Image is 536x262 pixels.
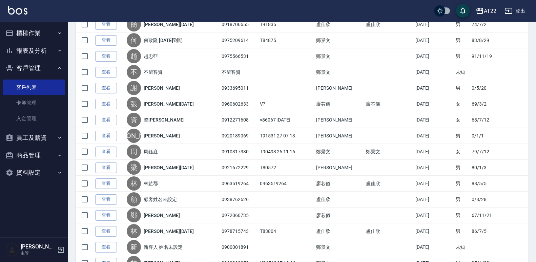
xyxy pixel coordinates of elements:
a: 查看 [95,226,117,237]
a: 林芷郡 [144,180,158,187]
button: 資料設定 [3,164,65,181]
button: 員工及薪資 [3,129,65,147]
td: 盧佳欣 [314,192,364,208]
div: 謝 [127,81,141,95]
div: 林 [127,224,141,238]
td: [PERSON_NAME] [314,128,364,144]
td: 男 [454,208,470,223]
div: 新 [127,240,141,254]
a: 查看 [95,19,117,30]
div: [PERSON_NAME] [127,129,141,143]
a: 趙忠亞 [144,53,158,60]
button: 商品管理 [3,147,65,164]
button: 報表及分析 [3,42,65,60]
td: 未知 [454,239,470,255]
td: 0963519264 [220,176,258,192]
td: 79/7/12 [470,144,500,160]
td: [DATE] [414,176,454,192]
td: 鄭景文 [314,48,364,64]
td: 0960602633 [220,96,258,112]
td: 0938762626 [220,192,258,208]
td: 86/7/5 [470,223,500,239]
td: 盧佳欣 [364,17,414,32]
td: [DATE] [414,80,454,96]
div: 簡 [127,17,141,31]
a: 查看 [95,83,117,93]
td: 0920189069 [220,128,258,144]
a: 查看 [95,194,117,205]
button: save [456,4,470,18]
button: AT22 [473,4,499,18]
td: 83/8/29 [470,32,500,48]
td: [DATE] [414,160,454,176]
td: 男 [454,192,470,208]
td: [DATE] [414,144,454,160]
div: 梁 [127,160,141,175]
a: 查看 [95,210,117,221]
p: 主管 [21,250,55,256]
td: 廖芯儀 [364,96,414,112]
td: 0978715743 [220,223,258,239]
a: [PERSON_NAME][DATE] [144,164,194,171]
td: 0/5/20 [470,80,500,96]
div: 資 [127,113,141,127]
td: T80572 [258,160,315,176]
a: 查看 [95,162,117,173]
div: 何 [127,33,141,47]
td: 未知 [454,64,470,80]
a: 查看 [95,67,117,78]
td: 0/8/28 [470,192,500,208]
a: 查看 [95,51,117,62]
div: 趙 [127,49,141,63]
td: 88/5/5 [470,176,500,192]
div: 鄭 [127,208,141,222]
td: 鄭景文 [314,144,364,160]
td: 男 [454,32,470,48]
td: [DATE] [414,48,454,64]
td: [DATE] [414,208,454,223]
td: [PERSON_NAME] [314,160,364,176]
td: 80/1/3 [470,160,500,176]
td: [DATE] [414,17,454,32]
td: [DATE] [414,223,454,239]
a: 查看 [95,99,117,109]
td: [DATE] [414,64,454,80]
td: v86067 [DATE] [258,112,315,128]
td: 女 [454,144,470,160]
a: 客戶列表 [3,80,65,95]
a: 入金管理 [3,111,65,126]
a: 顧客姓名未設定 [144,196,177,203]
a: 新客人 姓名未設定 [144,244,183,250]
a: 查看 [95,147,117,157]
td: T91531 27 07 13 [258,128,315,144]
a: 查看 [95,131,117,141]
td: 鄭景文 [364,144,414,160]
a: 資[PERSON_NAME] [144,116,184,123]
a: [PERSON_NAME] [144,132,180,139]
td: 0933695011 [220,80,258,96]
td: 廖芯儀 [314,176,364,192]
td: 鄭景文 [314,64,364,80]
td: [DATE] [414,32,454,48]
td: 鄭景文 [314,239,364,255]
td: 91/11/19 [470,48,500,64]
a: 何政隆 [DATE]到期 [144,37,182,44]
td: 盧佳欣 [314,223,364,239]
img: Person [5,243,19,257]
div: 周 [127,145,141,159]
td: 69/3/2 [470,96,500,112]
a: 查看 [95,178,117,189]
a: 查看 [95,242,117,253]
td: 鄭景文 [314,32,364,48]
td: T84875 [258,32,315,48]
td: [PERSON_NAME] [314,80,364,96]
td: 盧佳欣 [364,223,414,239]
td: T91835 [258,17,315,32]
td: [PERSON_NAME] [314,112,364,128]
td: 68/7/12 [470,112,500,128]
td: [DATE] [414,112,454,128]
td: [DATE] [414,239,454,255]
td: 男 [454,48,470,64]
td: 0910317330 [220,144,258,160]
a: 卡券管理 [3,95,65,111]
